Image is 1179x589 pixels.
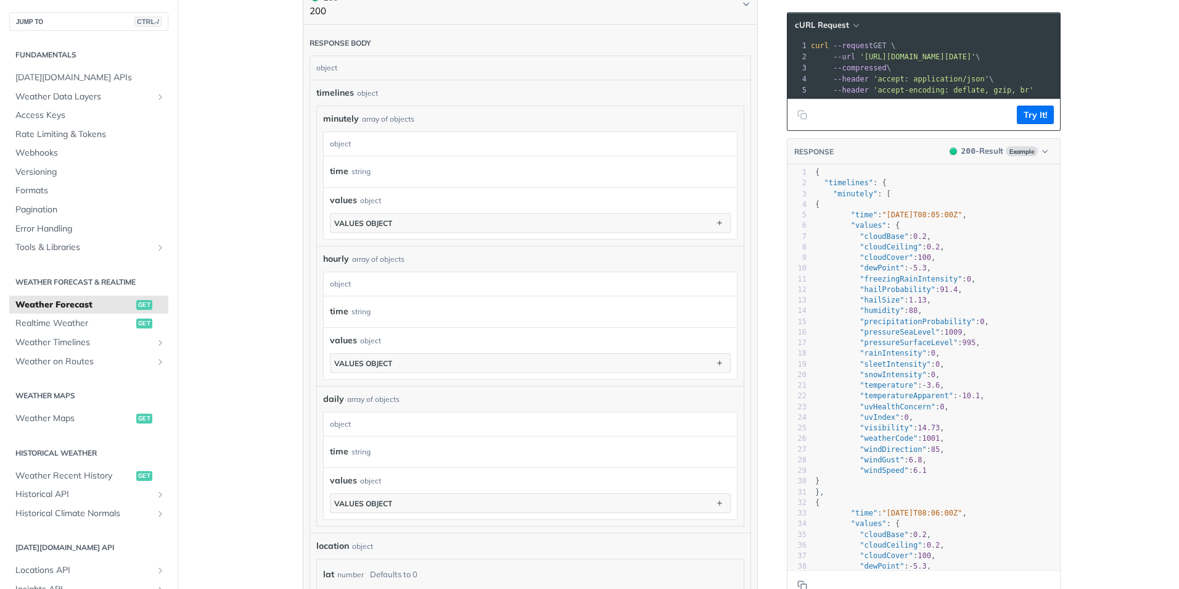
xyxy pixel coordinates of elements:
span: "pressureSurfaceLevel" [860,338,958,347]
span: --header [833,86,869,94]
button: values object [331,494,730,512]
span: : , [815,317,989,326]
span: Weather Forecast [15,299,133,311]
div: object [310,56,747,80]
a: Weather on RoutesShow subpages for Weather on Routes [9,353,168,371]
button: Show subpages for Historical Climate Normals [155,509,165,519]
div: values object [334,499,392,508]
span: Weather Maps [15,412,133,425]
div: values object [334,219,392,228]
div: array of objects [347,394,400,405]
span: "timelines" [824,178,873,187]
span: 0.2 [913,232,927,241]
div: 30 [787,476,807,487]
div: 17 [787,338,807,348]
span: "cloudCeiling" [860,243,922,251]
a: Weather Forecastget [9,296,168,314]
div: 23 [787,402,807,412]
button: values object [331,354,730,372]
span: timelines [316,86,354,99]
span: 0 [931,349,935,357]
div: 37 [787,551,807,561]
span: : , [815,253,935,262]
span: "freezingRainIntensity" [860,275,962,283]
span: --url [833,52,855,61]
span: location [316,540,349,553]
span: get [136,319,152,328]
span: 1.13 [909,296,927,304]
span: 'accept: application/json' [873,75,989,83]
span: { [815,200,820,209]
a: Formats [9,182,168,200]
a: Locations APIShow subpages for Locations API [9,561,168,580]
span: 100 [918,551,931,560]
span: : , [815,541,945,549]
span: 85 [931,445,940,454]
button: Show subpages for Weather Timelines [155,338,165,348]
div: 21 [787,380,807,391]
span: "cloudBase" [860,530,908,539]
a: Historical Climate NormalsShow subpages for Historical Climate Normals [9,504,168,523]
div: 16 [787,327,807,338]
label: lat [323,566,334,583]
div: object [360,335,381,346]
a: Pagination [9,201,168,219]
a: Weather Data LayersShow subpages for Weather Data Layers [9,88,168,106]
div: 25 [787,423,807,433]
span: Historical Climate Normals [15,508,152,520]
div: 1 [787,40,808,51]
div: 6 [787,220,807,231]
span: "hailProbability" [860,285,935,294]
span: "uvHealthConcern" [860,403,935,411]
span: : , [815,243,945,251]
span: Versioning [15,166,165,178]
span: : , [815,562,931,570]
span: "snowIntensity" [860,370,926,379]
div: 2 [787,178,807,188]
span: Weather Timelines [15,336,152,349]
span: "minutely" [833,190,877,198]
div: 8 [787,242,807,253]
span: 'accept-encoding: deflate, gzip, br' [873,86,1033,94]
span: values [330,334,357,347]
span: : , [815,424,945,432]
div: array of objects [362,114,414,125]
span: : , [815,306,922,315]
div: number [337,566,364,583]
span: - [909,562,913,570]
div: 18 [787,348,807,359]
span: : , [815,349,940,357]
span: 10.1 [962,391,980,400]
div: 15 [787,317,807,327]
span: Pagination [15,204,165,216]
span: 0.2 [927,541,940,549]
a: Error Handling [9,220,168,238]
span: "values" [851,221,887,230]
span: get [136,300,152,310]
div: 11 [787,274,807,285]
span: 1001 [922,434,940,443]
span: : { [815,519,900,528]
span: : , [815,381,945,390]
a: [DATE][DOMAIN_NAME] APIs [9,69,168,87]
span: \ [811,52,980,61]
span: : [ [815,190,891,198]
span: --header [833,75,869,83]
span: : , [815,338,980,347]
span: get [136,414,152,424]
span: : , [815,530,931,539]
button: JUMP TOCTRL-/ [9,12,168,31]
span: '[URL][DOMAIN_NAME][DATE]' [860,52,976,61]
button: 200200-ResultExample [943,145,1054,157]
div: object [324,272,734,296]
span: Rate Limiting & Tokens [15,128,165,141]
a: Tools & LibrariesShow subpages for Tools & Libraries [9,238,168,257]
span: 0 [967,275,971,283]
span: 6.8 [909,456,922,464]
span: : , [815,296,931,304]
div: 1 [787,167,807,178]
h2: [DATE][DOMAIN_NAME] API [9,542,168,553]
span: : , [815,264,931,272]
span: "uvIndex" [860,413,900,422]
span: get [136,471,152,481]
